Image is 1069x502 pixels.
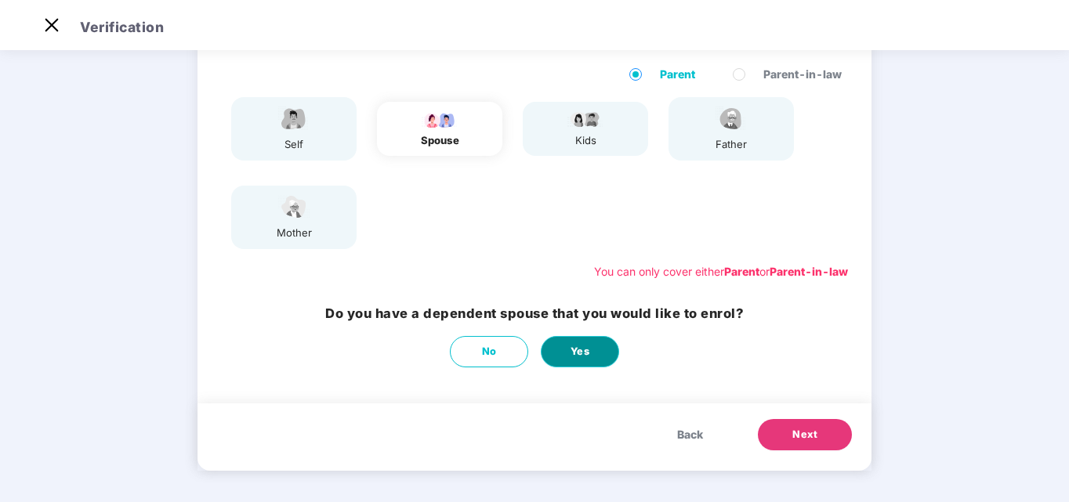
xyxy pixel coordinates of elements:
img: svg+xml;base64,PHN2ZyBpZD0iRW1wbG95ZWVfbWFsZSIgeG1sbnM9Imh0dHA6Ly93d3cudzMub3JnLzIwMDAvc3ZnIiB3aW... [274,105,313,132]
img: svg+xml;base64,PHN2ZyB4bWxucz0iaHR0cDovL3d3dy53My5vcmcvMjAwMC9zdmciIHdpZHRoPSI3OS4wMzciIGhlaWdodD... [566,110,605,128]
b: Parent [724,265,759,278]
span: Next [792,427,817,442]
b: Parent-in-law [770,265,848,278]
div: You can only cover either or [594,263,848,280]
span: Back [677,426,703,443]
div: spouse [420,132,459,149]
button: Back [661,419,719,450]
span: Parent [654,66,701,83]
button: No [450,336,528,367]
div: father [712,136,751,153]
span: No [482,344,497,359]
div: kids [566,132,605,149]
button: Next [758,419,852,450]
div: mother [274,225,313,241]
img: svg+xml;base64,PHN2ZyBpZD0iRmF0aGVyX2ljb24iIHhtbG5zPSJodHRwOi8vd3d3LnczLm9yZy8yMDAwL3N2ZyIgeG1sbn... [712,105,751,132]
img: svg+xml;base64,PHN2ZyB4bWxucz0iaHR0cDovL3d3dy53My5vcmcvMjAwMC9zdmciIHdpZHRoPSI1NCIgaGVpZ2h0PSIzOC... [274,193,313,221]
div: self [274,136,313,153]
img: svg+xml;base64,PHN2ZyB4bWxucz0iaHR0cDovL3d3dy53My5vcmcvMjAwMC9zdmciIHdpZHRoPSI5Ny44OTciIGhlaWdodD... [420,110,459,128]
span: Parent-in-law [757,66,848,83]
button: Yes [541,336,619,367]
h3: Do you have a dependent spouse that you would like to enrol? [325,304,744,324]
span: Yes [571,344,590,359]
